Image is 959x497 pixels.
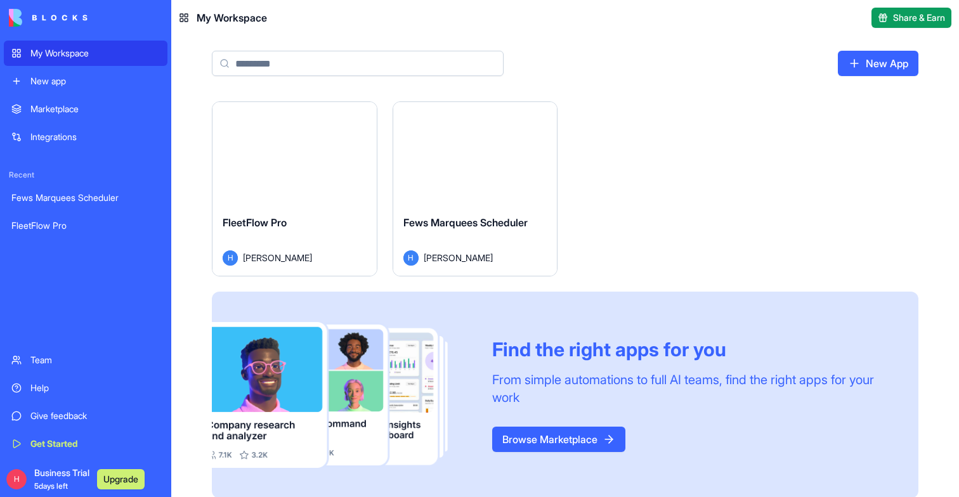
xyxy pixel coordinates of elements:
a: Give feedback [4,403,167,429]
span: Business Trial [34,467,89,492]
span: Fews Marquees Scheduler [403,216,528,229]
span: H [403,250,419,266]
a: Browse Marketplace [492,427,625,452]
a: Get Started [4,431,167,456]
div: Get Started [30,437,160,450]
div: Marketplace [30,103,160,115]
button: Upgrade [97,469,145,489]
div: From simple automations to full AI teams, find the right apps for your work [492,371,888,406]
button: Share & Earn [871,8,951,28]
a: Integrations [4,124,167,150]
div: My Workspace [30,47,160,60]
div: Find the right apps for you [492,338,888,361]
span: Share & Earn [893,11,945,24]
div: Help [30,382,160,394]
a: My Workspace [4,41,167,66]
a: FleetFlow ProH[PERSON_NAME] [212,101,377,276]
span: H [6,469,27,489]
a: Team [4,347,167,373]
div: Integrations [30,131,160,143]
span: [PERSON_NAME] [424,251,493,264]
img: logo [9,9,88,27]
div: Fews Marquees Scheduler [11,191,160,204]
span: Recent [4,170,167,180]
div: Team [30,354,160,366]
a: New App [838,51,918,76]
div: New app [30,75,160,87]
a: Help [4,375,167,401]
span: [PERSON_NAME] [243,251,312,264]
div: FleetFlow Pro [11,219,160,232]
div: Give feedback [30,410,160,422]
span: FleetFlow Pro [223,216,287,229]
span: H [223,250,238,266]
a: Marketplace [4,96,167,122]
span: 5 days left [34,481,68,491]
span: My Workspace [197,10,267,25]
a: Fews Marquees Scheduler [4,185,167,210]
img: Frame_181_egmpey.png [212,322,472,468]
a: Fews Marquees SchedulerH[PERSON_NAME] [393,101,558,276]
a: FleetFlow Pro [4,213,167,238]
a: New app [4,68,167,94]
